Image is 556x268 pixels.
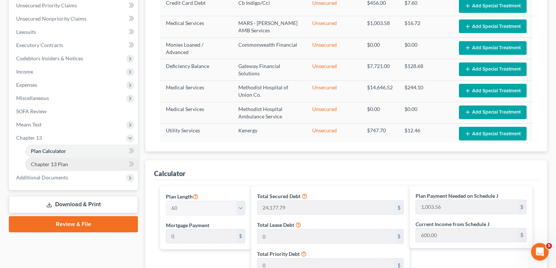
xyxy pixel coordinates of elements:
input: 0.00 [166,229,236,243]
td: Unsecured [306,102,361,124]
input: 0.00 [416,200,517,214]
label: Total Secured Debt [257,192,300,200]
input: 0.00 [257,201,394,215]
td: Unsecured [306,16,361,37]
div: $ [395,201,403,215]
input: 0.00 [416,228,517,242]
span: Chapter 13 [16,135,42,141]
td: $128.68 [399,59,453,81]
td: $747.70 [361,124,399,144]
span: Means Test [16,121,42,128]
td: $12.46 [399,124,453,144]
td: Methodist Hospital of Union Co. [232,81,306,102]
a: Lawsuits [10,25,138,39]
td: $7,721.00 [361,59,399,81]
td: $0.00 [361,37,399,59]
label: Mortgage Payment [166,221,209,229]
div: $ [395,229,403,243]
td: Deficiency Balance [160,59,232,81]
iframe: Intercom live chat [531,243,549,261]
td: Unsecured [306,124,361,144]
a: Unsecured Nonpriority Claims [10,12,138,25]
button: Add Special Treatment [459,62,527,76]
td: $0.00 [399,37,453,59]
a: Executory Contracts [10,39,138,52]
td: Medical Services [160,16,232,37]
span: Miscellaneous [16,95,49,101]
span: Executory Contracts [16,42,63,48]
td: MARS - [PERSON_NAME] AMB Services [232,16,306,37]
span: Unsecured Priority Claims [16,2,77,8]
span: Additional Documents [16,174,68,181]
td: $0.00 [399,102,453,124]
label: Plan Payment Needed on Schedule J [416,192,498,200]
div: Calculator [154,169,185,178]
span: Codebtors Insiders & Notices [16,55,83,61]
span: Lawsuits [16,29,36,35]
a: SOFA Review [10,105,138,118]
button: Add Special Treatment [459,19,527,33]
label: Total Priority Debt [257,250,300,258]
td: Methodist Hospital Ambulance Service [232,102,306,124]
a: Chapter 13 Plan [25,158,138,171]
td: Monies Loaned / Advanced [160,37,232,59]
span: Plan Calculator [31,148,66,154]
label: Plan Length [166,192,199,201]
td: Kenergy [232,124,306,144]
td: Medical Services [160,102,232,124]
span: 5 [546,243,552,249]
div: $ [517,228,526,242]
td: Utility Services [160,124,232,144]
span: Chapter 13 Plan [31,161,68,167]
a: Plan Calculator [25,144,138,158]
label: Current Income from Schedule J [416,220,489,228]
td: $0.00 [361,102,399,124]
td: Gateway Financial Solutions [232,59,306,81]
td: $1,003.58 [361,16,399,37]
td: Unsecured [306,37,361,59]
td: $14,646.52 [361,81,399,102]
a: Download & Print [9,196,138,213]
div: $ [517,200,526,214]
a: Review & File [9,216,138,232]
div: $ [236,229,245,243]
label: Total Lease Debt [257,221,294,229]
span: Expenses [16,82,37,88]
span: Unsecured Nonpriority Claims [16,15,86,22]
span: Income [16,68,33,75]
td: $244.10 [399,81,453,102]
button: Add Special Treatment [459,127,527,140]
span: SOFA Review [16,108,47,114]
button: Add Special Treatment [459,41,527,55]
button: Add Special Treatment [459,84,527,97]
td: Commonwealth Financial [232,37,306,59]
button: Add Special Treatment [459,106,527,119]
td: Unsecured [306,59,361,81]
td: $16.72 [399,16,453,37]
input: 0.00 [257,229,394,243]
td: Medical Services [160,81,232,102]
td: Unsecured [306,81,361,102]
